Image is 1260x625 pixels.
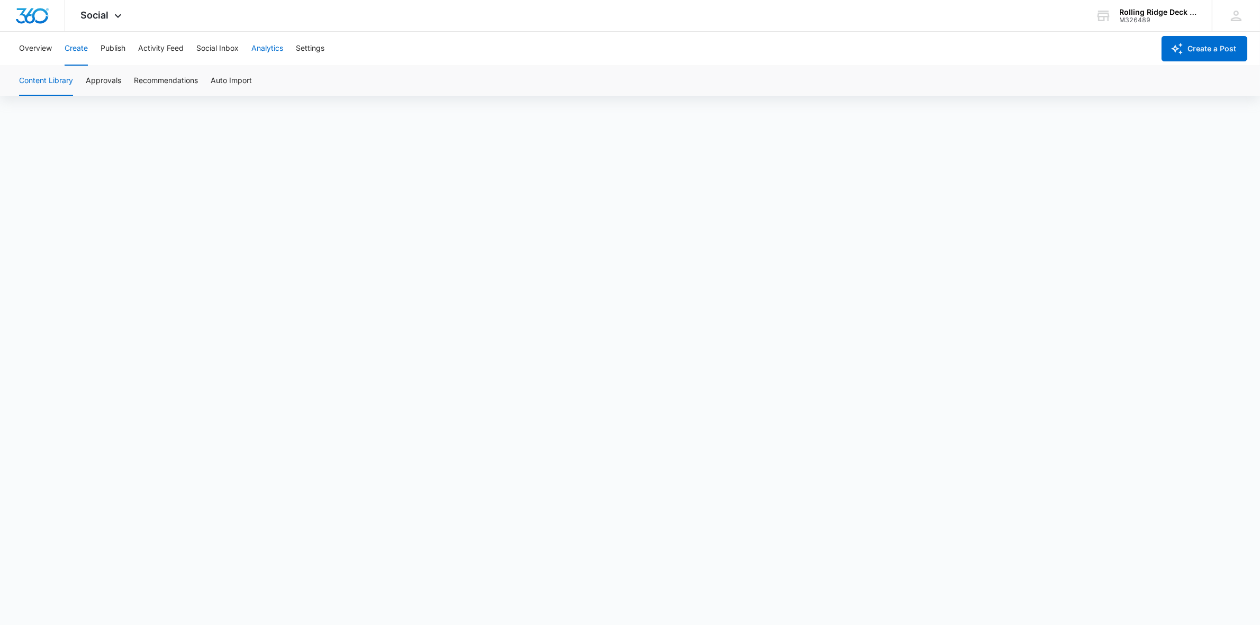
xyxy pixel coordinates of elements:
span: Social [81,10,109,21]
button: Analytics [251,32,283,66]
button: Approvals [86,66,121,96]
button: Publish [101,32,125,66]
div: account name [1119,8,1196,16]
button: Create [65,32,88,66]
button: Activity Feed [138,32,184,66]
button: Settings [296,32,324,66]
button: Recommendations [134,66,198,96]
button: Content Library [19,66,73,96]
button: Create a Post [1162,36,1247,61]
div: account id [1119,16,1196,24]
button: Auto Import [211,66,252,96]
button: Overview [19,32,52,66]
button: Social Inbox [196,32,239,66]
